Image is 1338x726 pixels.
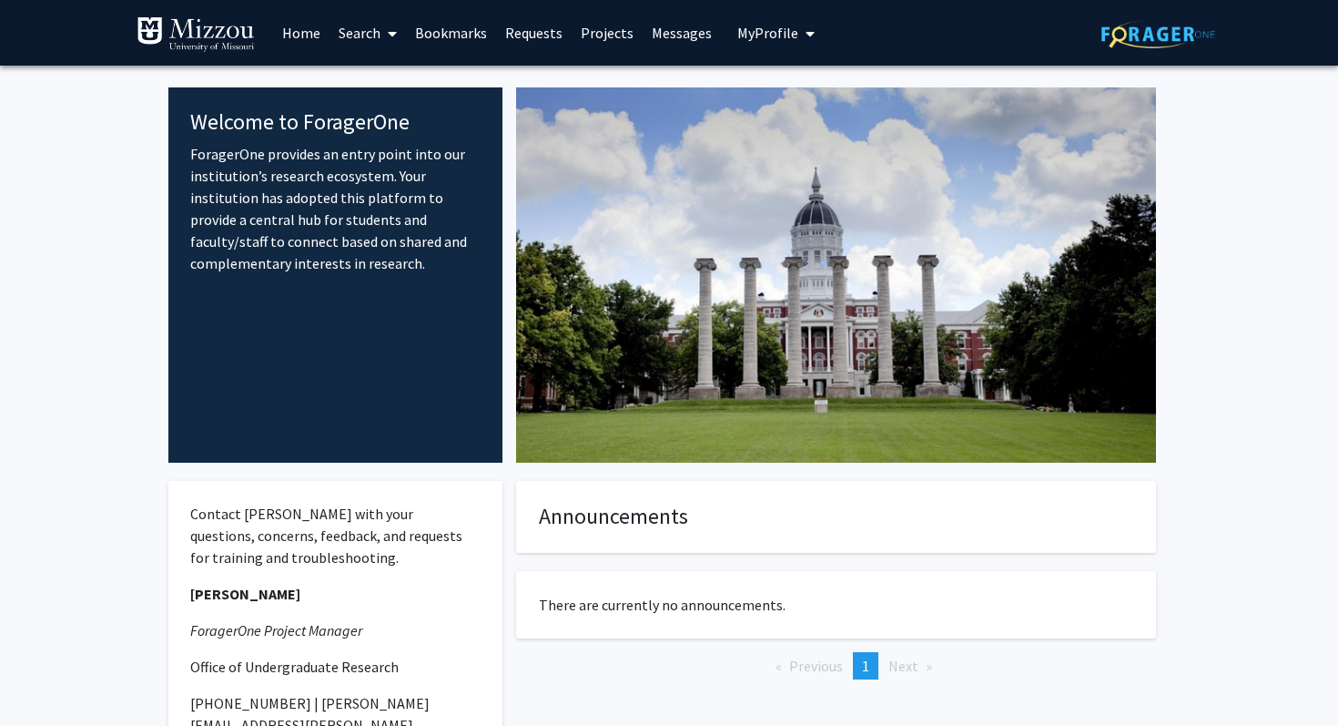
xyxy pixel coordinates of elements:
a: Requests [496,1,572,65]
strong: [PERSON_NAME] [190,585,300,603]
iframe: Chat [14,644,77,712]
p: Contact [PERSON_NAME] with your questions, concerns, feedback, and requests for training and trou... [190,503,481,568]
p: There are currently no announcements. [539,594,1133,616]
a: Messages [643,1,721,65]
h4: Welcome to ForagerOne [190,109,481,136]
img: University of Missouri Logo [137,16,255,53]
img: Cover Image [516,87,1156,463]
ul: Pagination [516,652,1156,680]
a: Search [329,1,406,65]
span: 1 [862,657,869,675]
p: ForagerOne provides an entry point into our institution’s research ecosystem. Your institution ha... [190,143,481,274]
p: Office of Undergraduate Research [190,656,481,678]
span: Previous [789,657,843,675]
a: Projects [572,1,643,65]
a: Home [273,1,329,65]
h4: Announcements [539,504,1133,530]
em: ForagerOne Project Manager [190,621,362,639]
img: ForagerOne Logo [1101,20,1215,48]
a: Bookmarks [406,1,496,65]
span: Next [888,657,918,675]
span: My Profile [737,24,798,42]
